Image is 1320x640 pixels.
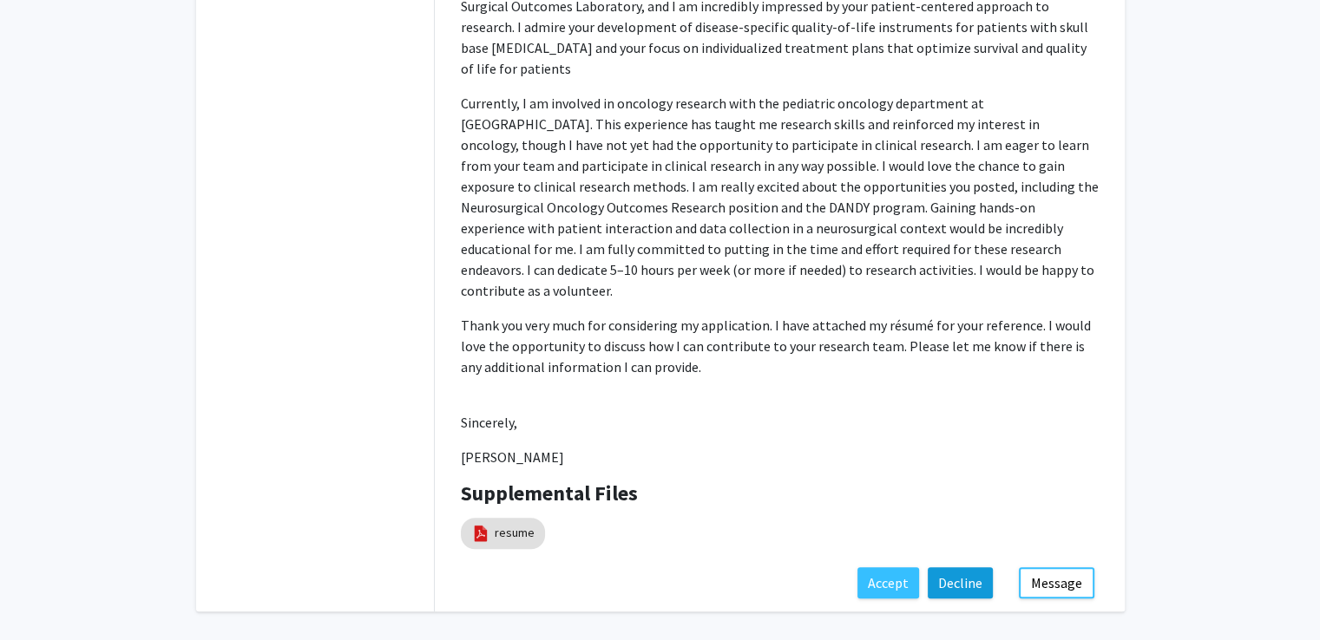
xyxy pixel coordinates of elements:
p: [PERSON_NAME] [461,447,1099,467]
p: Sincerely, [461,412,1099,433]
button: Message [1019,567,1094,598]
p: Currently, I am involved in oncology research with the pediatric oncology department at [GEOGRAPH... [461,93,1099,301]
button: Decline [928,567,993,598]
p: Thank you very much for considering my application. I have attached my résumé for your reference.... [461,315,1099,377]
img: pdf_icon.png [471,524,490,543]
h4: Supplemental Files [461,481,1099,506]
a: resume [495,524,535,542]
button: Accept [857,567,919,598]
iframe: Chat [13,562,74,627]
